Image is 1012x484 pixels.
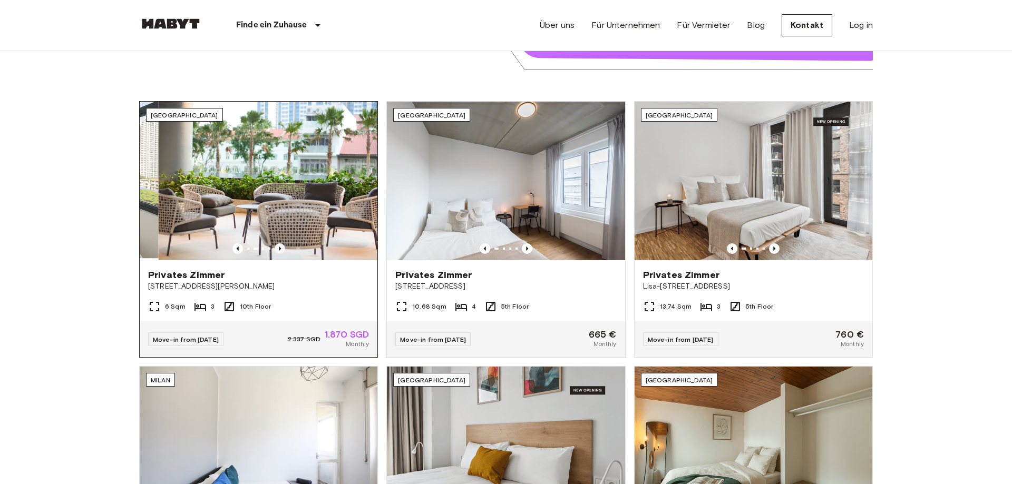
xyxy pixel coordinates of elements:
[646,111,713,119] span: [GEOGRAPHIC_DATA]
[211,302,215,311] span: 3
[782,14,832,36] a: Kontakt
[395,281,616,292] span: [STREET_ADDRESS]
[522,243,532,254] button: Previous image
[288,334,320,344] span: 2.337 SGD
[677,19,730,32] a: Für Vermieter
[540,19,575,32] a: Über uns
[591,19,660,32] a: Für Unternehmen
[412,302,446,311] span: 10.68 Sqm
[395,269,472,281] span: Privates Zimmer
[232,243,243,254] button: Previous image
[747,19,765,32] a: Blog
[387,102,625,260] img: Marketing picture of unit DE-04-037-026-03Q
[275,243,285,254] button: Previous image
[148,281,369,292] span: [STREET_ADDRESS][PERSON_NAME]
[472,302,476,311] span: 4
[386,101,625,358] a: Marketing picture of unit DE-04-037-026-03QPrevious imagePrevious image[GEOGRAPHIC_DATA]Privates ...
[398,111,465,119] span: [GEOGRAPHIC_DATA]
[139,18,202,29] img: Habyt
[634,101,873,358] a: Marketing picture of unit DE-01-489-505-002Previous imagePrevious image[GEOGRAPHIC_DATA]Privates ...
[236,19,307,32] p: Finde ein Zuhause
[165,302,186,311] span: 6 Sqm
[648,335,714,343] span: Move-in from [DATE]
[346,339,369,349] span: Monthly
[153,335,219,343] span: Move-in from [DATE]
[151,376,170,384] span: Milan
[501,302,529,311] span: 5th Floor
[835,330,864,339] span: 760 €
[635,102,872,260] img: Marketing picture of unit DE-01-489-505-002
[646,376,713,384] span: [GEOGRAPHIC_DATA]
[717,302,721,311] span: 3
[593,339,617,349] span: Monthly
[159,102,396,260] img: Marketing picture of unit SG-01-116-001-02
[746,302,773,311] span: 5th Floor
[325,330,369,339] span: 1.870 SGD
[151,111,218,119] span: [GEOGRAPHIC_DATA]
[139,101,378,358] a: Marketing picture of unit SG-01-116-001-02Marketing picture of unit SG-01-116-001-02Previous imag...
[769,243,780,254] button: Previous image
[148,269,225,281] span: Privates Zimmer
[398,376,465,384] span: [GEOGRAPHIC_DATA]
[841,339,864,349] span: Monthly
[727,243,737,254] button: Previous image
[643,281,864,292] span: Lisa-[STREET_ADDRESS]
[660,302,692,311] span: 13.74 Sqm
[400,335,466,343] span: Move-in from [DATE]
[849,19,873,32] a: Log in
[480,243,490,254] button: Previous image
[240,302,271,311] span: 10th Floor
[589,330,617,339] span: 665 €
[643,269,719,281] span: Privates Zimmer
